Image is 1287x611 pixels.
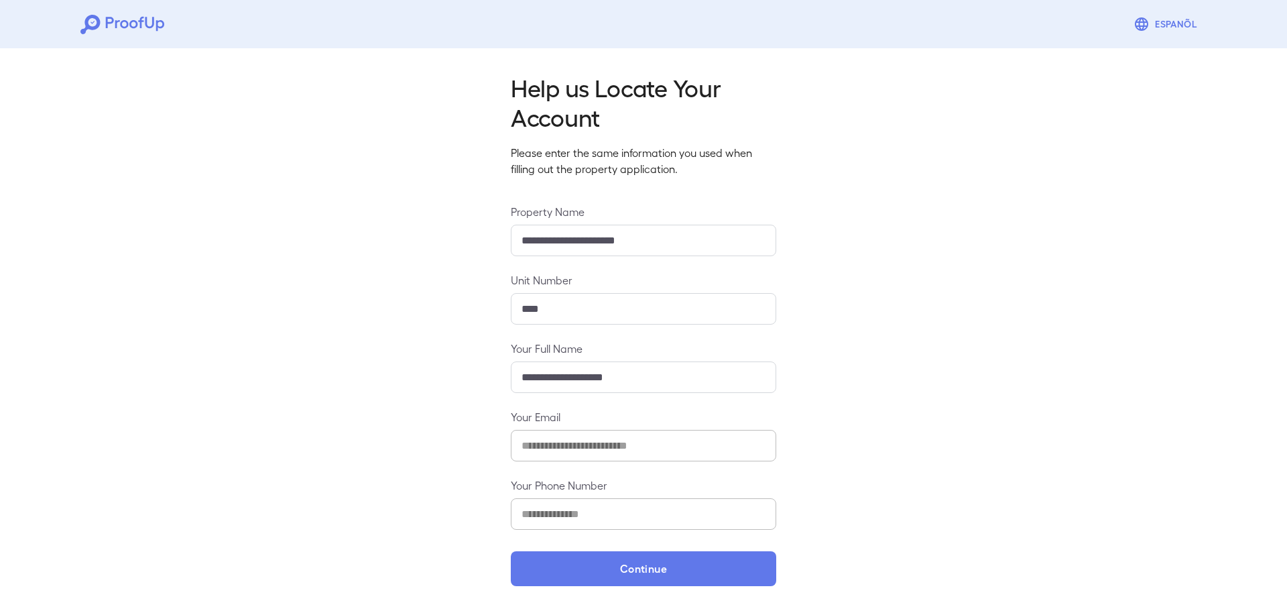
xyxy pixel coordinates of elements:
label: Property Name [511,204,776,219]
button: Continue [511,551,776,586]
button: Espanõl [1128,11,1207,38]
h2: Help us Locate Your Account [511,72,776,131]
label: Your Phone Number [511,478,776,493]
p: Please enter the same information you used when filling out the property application. [511,145,776,177]
label: Unit Number [511,272,776,288]
label: Your Full Name [511,341,776,356]
label: Your Email [511,409,776,425]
